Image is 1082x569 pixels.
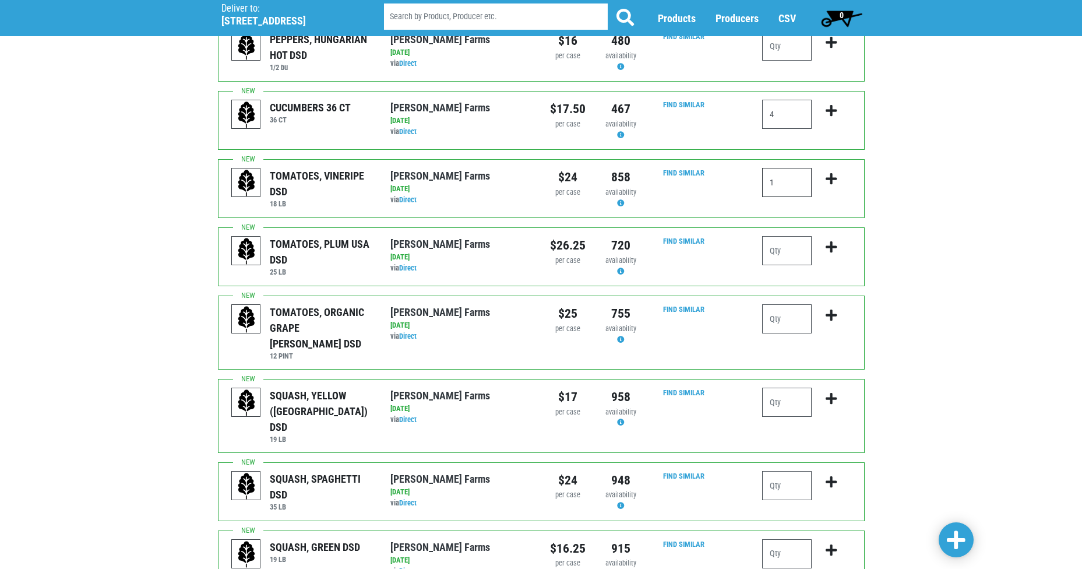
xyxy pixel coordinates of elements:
[550,51,586,62] div: per case
[663,388,704,397] a: Find Similar
[605,490,636,499] span: availability
[390,473,490,485] a: [PERSON_NAME] Farms
[390,33,490,45] a: [PERSON_NAME] Farms
[270,115,351,124] h6: 36 CT
[270,31,373,63] div: PEPPERS, HUNGARIAN HOT DSD
[663,472,704,480] a: Find Similar
[270,539,360,555] div: SQUASH, GREEN DSD
[550,471,586,490] div: $24
[550,119,586,130] div: per case
[663,100,704,109] a: Find Similar
[663,305,704,314] a: Find Similar
[221,15,354,27] h5: [STREET_ADDRESS]
[270,435,373,444] h6: 19 LB
[603,471,639,490] div: 948
[270,388,373,435] div: SQUASH, YELLOW ([GEOGRAPHIC_DATA]) DSD
[270,304,373,352] div: TOMATOES, ORGANIC GRAPE [PERSON_NAME] DSD
[603,539,639,558] div: 915
[390,47,532,58] div: [DATE]
[663,540,704,549] a: Find Similar
[270,268,373,276] h6: 25 LB
[399,195,417,204] a: Direct
[550,388,586,406] div: $17
[762,31,812,61] input: Qty
[399,127,417,136] a: Direct
[550,187,586,198] div: per case
[232,540,261,569] img: placeholder-variety-43d6402dacf2d531de610a020419775a.svg
[384,3,608,30] input: Search by Product, Producer etc.
[762,236,812,265] input: Qty
[390,331,532,342] div: via
[232,237,261,266] img: placeholder-variety-43d6402dacf2d531de610a020419775a.svg
[232,168,261,198] img: placeholder-variety-43d6402dacf2d531de610a020419775a.svg
[399,332,417,340] a: Direct
[605,51,636,60] span: availability
[605,408,636,416] span: availability
[399,264,417,272] a: Direct
[778,12,796,24] a: CSV
[550,490,586,501] div: per case
[658,12,696,24] a: Products
[390,498,532,509] div: via
[840,10,844,20] span: 0
[605,188,636,196] span: availability
[232,100,261,129] img: placeholder-variety-43d6402dacf2d531de610a020419775a.svg
[762,388,812,417] input: Qty
[762,100,812,129] input: Qty
[762,304,812,333] input: Qty
[605,559,636,567] span: availability
[232,32,261,61] img: placeholder-variety-43d6402dacf2d531de610a020419775a.svg
[663,168,704,177] a: Find Similar
[816,6,868,30] a: 0
[605,324,636,333] span: availability
[390,115,532,127] div: [DATE]
[603,304,639,323] div: 755
[550,236,586,255] div: $26.25
[390,415,532,426] div: via
[221,3,354,15] p: Deliver to:
[716,12,759,24] span: Producers
[390,184,532,195] div: [DATE]
[390,170,490,182] a: [PERSON_NAME] Farms
[232,472,261,501] img: placeholder-variety-43d6402dacf2d531de610a020419775a.svg
[390,555,532,566] div: [DATE]
[603,168,639,187] div: 858
[270,352,373,360] h6: 12 PINT
[399,415,417,424] a: Direct
[550,255,586,266] div: per case
[390,541,490,553] a: [PERSON_NAME] Farms
[390,320,532,331] div: [DATE]
[603,100,639,118] div: 467
[270,471,373,503] div: SQUASH, SPAGHETTI DSD
[390,101,490,114] a: [PERSON_NAME] Farms
[270,555,360,564] h6: 19 LB
[550,324,586,335] div: per case
[390,238,490,250] a: [PERSON_NAME] Farms
[550,558,586,569] div: per case
[390,306,490,318] a: [PERSON_NAME] Farms
[232,305,261,334] img: placeholder-variety-43d6402dacf2d531de610a020419775a.svg
[399,498,417,507] a: Direct
[390,389,490,402] a: [PERSON_NAME] Farms
[390,252,532,263] div: [DATE]
[663,32,704,41] a: Find Similar
[550,31,586,50] div: $16
[550,168,586,187] div: $24
[399,59,417,68] a: Direct
[762,539,812,568] input: Qty
[390,403,532,415] div: [DATE]
[390,127,532,138] div: via
[390,487,532,498] div: [DATE]
[550,304,586,323] div: $25
[232,388,261,417] img: placeholder-variety-43d6402dacf2d531de610a020419775a.svg
[762,471,812,500] input: Qty
[390,58,532,69] div: via
[390,263,532,274] div: via
[603,236,639,255] div: 720
[270,100,351,115] div: CUCUMBERS 36 CT
[270,199,373,208] h6: 18 LB
[270,236,373,268] div: TOMATOES, PLUM USA DSD
[270,63,373,72] h6: 1/2 bu
[270,503,373,511] h6: 35 LB
[603,31,639,50] div: 480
